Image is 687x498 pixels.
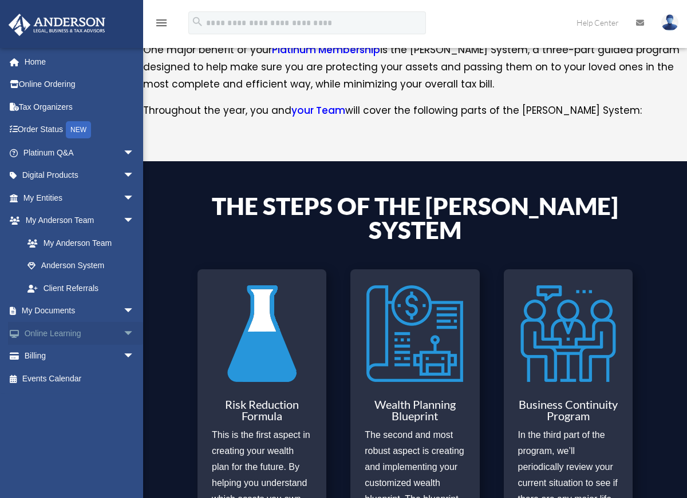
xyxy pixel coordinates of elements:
h3: Risk Reduction Formula [212,399,312,427]
h3: Wealth Planning Blueprint [365,399,465,427]
a: Anderson System [16,254,146,277]
span: arrow_drop_down [123,186,146,210]
span: arrow_drop_down [123,345,146,368]
img: Risk Reduction Formula [214,278,310,389]
a: menu [155,20,168,30]
img: Business Continuity Program [520,278,617,389]
a: Home [8,50,152,73]
a: Digital Productsarrow_drop_down [8,164,152,187]
a: Client Referrals [16,277,152,300]
span: arrow_drop_down [123,209,146,233]
p: One major benefit of your is the [PERSON_NAME] System, a three-part guided program designed to he... [143,42,687,102]
span: arrow_drop_down [123,141,146,165]
i: search [191,15,204,28]
span: arrow_drop_down [123,300,146,323]
a: My Entitiesarrow_drop_down [8,186,152,209]
span: arrow_drop_down [123,322,146,345]
a: My Anderson Team [16,232,152,254]
img: User Pic [661,14,678,31]
img: Wealth Planning Blueprint [366,278,463,389]
img: Anderson Advisors Platinum Portal [5,14,109,36]
h3: Business Continuity Program [518,399,618,427]
a: Tax Organizers [8,95,152,118]
a: Order StatusNEW [8,118,152,142]
a: your Team [291,103,345,123]
p: Throughout the year, you and will cover the following parts of the [PERSON_NAME] System: [143,102,687,119]
a: Online Learningarrow_drop_down [8,322,152,345]
h4: The Steps of the [PERSON_NAME] System [198,194,633,248]
a: Billingarrow_drop_down [8,345,152,368]
div: NEW [66,121,91,138]
a: Platinum Membership [272,43,380,62]
a: Events Calendar [8,367,152,390]
a: Platinum Q&Aarrow_drop_down [8,141,152,164]
span: arrow_drop_down [123,164,146,188]
a: Online Ordering [8,73,152,96]
a: My Anderson Teamarrow_drop_down [8,209,152,232]
a: My Documentsarrow_drop_down [8,300,152,322]
i: menu [155,16,168,30]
